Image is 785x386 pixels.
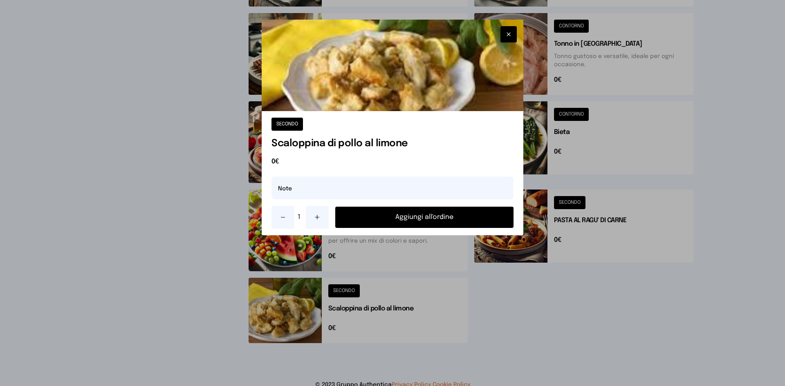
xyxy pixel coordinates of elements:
img: Scaloppina di pollo al limone [262,20,523,111]
button: Aggiungi all'ordine [335,207,514,228]
span: 0€ [271,157,514,167]
button: SECONDO [271,118,303,131]
h1: Scaloppina di pollo al limone [271,137,514,150]
span: 1 [298,212,303,222]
